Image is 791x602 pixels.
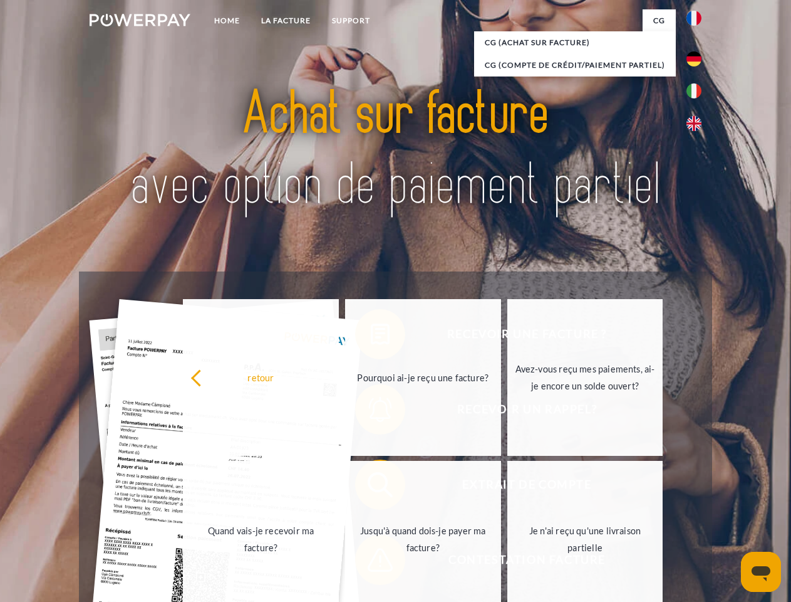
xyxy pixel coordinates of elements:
[204,9,251,32] a: Home
[686,83,701,98] img: it
[515,522,656,556] div: Je n'ai reçu qu'une livraison partielle
[686,11,701,26] img: fr
[741,552,781,592] iframe: Bouton de lancement de la fenêtre de messagerie
[515,361,656,394] div: Avez-vous reçu mes paiements, ai-je encore un solde ouvert?
[120,60,671,240] img: title-powerpay_fr.svg
[190,369,331,386] div: retour
[686,51,701,66] img: de
[353,369,494,386] div: Pourquoi ai-je reçu une facture?
[474,54,676,77] a: CG (Compte de crédit/paiement partiel)
[90,14,190,26] img: logo-powerpay-white.svg
[686,116,701,131] img: en
[251,9,321,32] a: LA FACTURE
[353,522,494,556] div: Jusqu'à quand dois-je payer ma facture?
[190,522,331,556] div: Quand vais-je recevoir ma facture?
[474,31,676,54] a: CG (achat sur facture)
[507,299,663,456] a: Avez-vous reçu mes paiements, ai-je encore un solde ouvert?
[643,9,676,32] a: CG
[321,9,381,32] a: Support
